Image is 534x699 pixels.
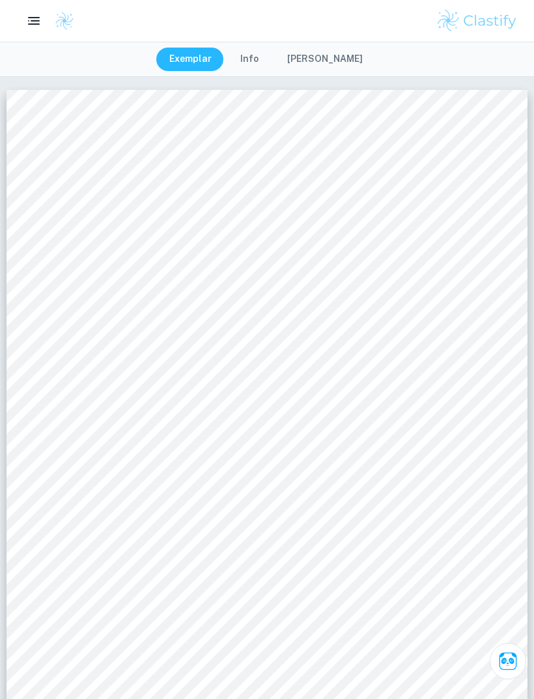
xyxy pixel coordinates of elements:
button: Ask Clai [490,643,526,679]
button: [PERSON_NAME] [274,48,376,71]
button: Info [227,48,272,71]
img: Clastify logo [436,8,518,34]
button: Exemplar [156,48,225,71]
a: Clastify logo [47,11,74,31]
img: Clastify logo [55,11,74,31]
